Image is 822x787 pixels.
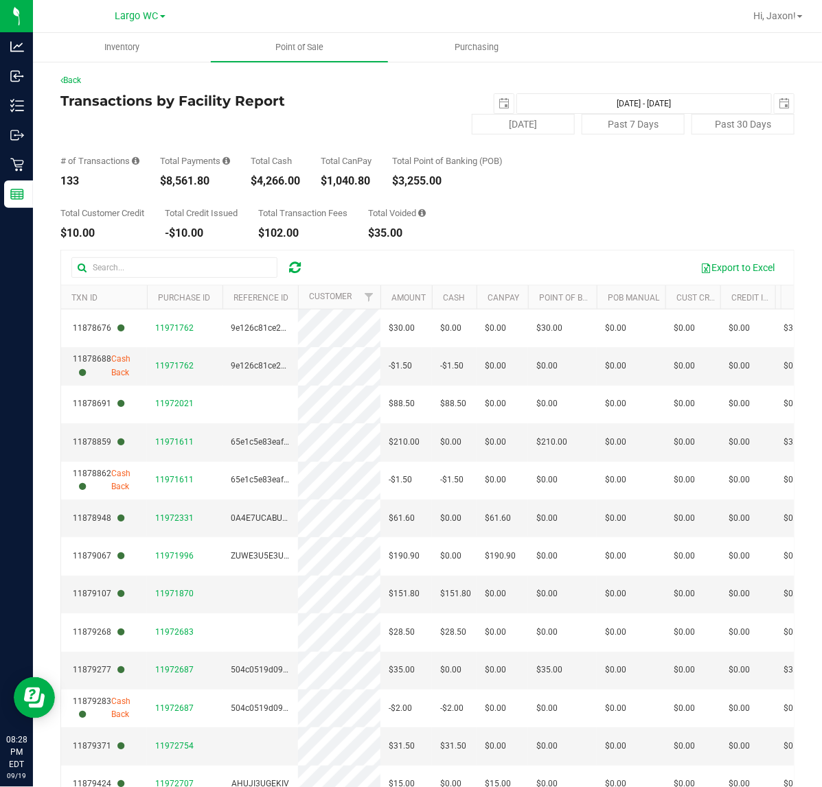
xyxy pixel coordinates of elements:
[73,512,124,525] span: 11878948
[674,550,695,563] span: $0.00
[158,293,210,303] a: Purchase ID
[536,587,558,600] span: $0.00
[472,114,575,134] button: [DATE]
[784,473,805,486] span: $0.00
[389,587,420,600] span: $151.80
[729,550,750,563] span: $0.00
[392,176,503,187] div: $3,255.00
[211,33,389,62] a: Point of Sale
[231,513,293,523] span: 0A4E7UCABU7A
[73,695,111,721] span: 11879283
[418,209,426,218] i: Sum of all voided payment transaction amounts, excluding tips and transaction fees.
[389,663,415,677] span: $35.00
[674,626,695,639] span: $0.00
[676,293,727,303] a: Cust Credit
[257,41,342,54] span: Point of Sale
[155,665,194,674] span: 11972687
[729,587,750,600] span: $0.00
[692,114,795,134] button: Past 30 Days
[729,512,750,525] span: $0.00
[784,702,805,715] span: $0.00
[729,322,750,335] span: $0.00
[231,475,374,484] span: 65e1c5e83eaf5228912cafc622b483af
[605,512,626,525] span: $0.00
[368,209,426,218] div: Total Voided
[155,551,194,561] span: 11971996
[160,176,230,187] div: $8,561.80
[6,771,27,781] p: 09/19
[674,663,695,677] span: $0.00
[392,156,503,165] div: Total Point of Banking (POB)
[231,323,378,333] span: 9e126c81ce26afebb808805d7dec5694
[605,626,626,639] span: $0.00
[389,322,415,335] span: $30.00
[73,587,124,600] span: 11879107
[784,512,805,525] span: $0.00
[784,587,805,600] span: $0.00
[111,467,139,493] span: Cash Back
[536,663,562,677] span: $35.00
[784,436,805,449] span: $3.00
[440,702,464,715] span: -$2.00
[358,285,380,309] a: Filter
[155,475,194,484] span: 11971611
[73,397,124,410] span: 11878691
[485,702,506,715] span: $0.00
[784,550,805,563] span: $0.00
[485,360,506,373] span: $0.00
[605,740,626,753] span: $0.00
[536,702,558,715] span: $0.00
[605,397,626,410] span: $0.00
[674,436,695,449] span: $0.00
[674,360,695,373] span: $0.00
[60,75,81,85] a: Back
[440,550,461,563] span: $0.00
[389,740,415,753] span: $31.50
[440,397,466,410] span: $88.50
[674,587,695,600] span: $0.00
[536,360,558,373] span: $0.00
[155,703,194,713] span: 11972687
[485,322,506,335] span: $0.00
[485,436,506,449] span: $0.00
[86,41,158,54] span: Inventory
[258,228,347,239] div: $102.00
[231,437,374,447] span: 65e1c5e83eaf5228912cafc622b483af
[674,740,695,753] span: $0.00
[729,702,750,715] span: $0.00
[729,397,750,410] span: $0.00
[389,512,415,525] span: $61.60
[389,360,412,373] span: -$1.50
[784,322,805,335] span: $3.00
[389,473,412,486] span: -$1.50
[155,437,194,447] span: 11971611
[488,293,519,303] a: CanPay
[115,10,159,22] span: Largo WC
[674,322,695,335] span: $0.00
[436,41,517,54] span: Purchasing
[389,397,415,410] span: $88.50
[389,702,412,715] span: -$2.00
[440,512,461,525] span: $0.00
[231,703,381,713] span: 504c0519d0947991b8c2bcae1e9ab582
[155,361,194,371] span: 11971762
[160,156,230,165] div: Total Payments
[71,293,98,303] a: TXN ID
[485,663,506,677] span: $0.00
[251,176,300,187] div: $4,266.00
[440,663,461,677] span: $0.00
[155,589,194,598] span: 11971870
[536,626,558,639] span: $0.00
[674,473,695,486] span: $0.00
[60,209,144,218] div: Total Customer Credit
[389,626,415,639] span: $28.50
[132,156,139,165] i: Count of all successful payment transactions, possibly including voids, refunds, and cash-back fr...
[536,740,558,753] span: $0.00
[389,436,420,449] span: $210.00
[536,550,558,563] span: $0.00
[536,473,558,486] span: $0.00
[605,360,626,373] span: $0.00
[729,360,750,373] span: $0.00
[784,626,805,639] span: $0.00
[605,550,626,563] span: $0.00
